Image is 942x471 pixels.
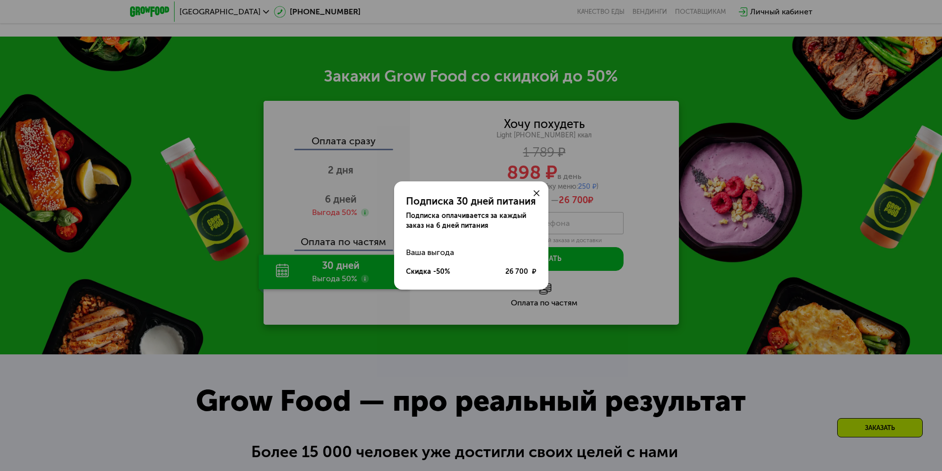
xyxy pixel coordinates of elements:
[532,267,537,277] span: ₽
[406,267,450,277] div: Скидка -50%
[406,195,537,207] div: Подписка 30 дней питания
[406,243,537,262] div: Ваша выгода
[406,211,537,231] div: Подписка оплачивается за каждый заказ на 6 дней питания
[505,267,537,277] div: 26 700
